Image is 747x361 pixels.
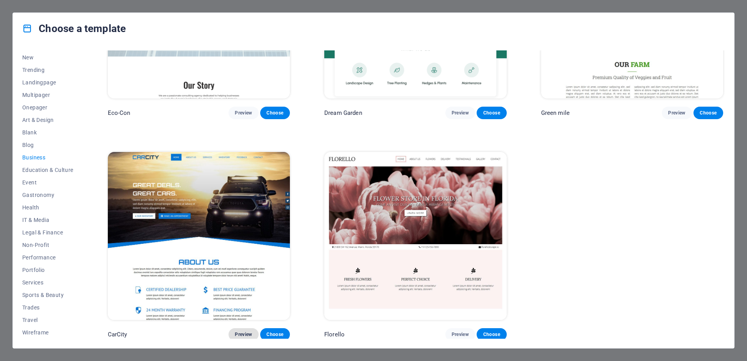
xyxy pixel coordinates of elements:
span: Choose [266,110,284,116]
span: Art & Design [22,117,73,123]
button: Legal & Finance [22,226,73,239]
button: Event [22,176,73,189]
span: Blog [22,142,73,148]
button: Art & Design [22,114,73,126]
span: Choose [483,110,500,116]
span: Onepager [22,104,73,111]
span: Landingpage [22,79,73,86]
span: Education & Culture [22,167,73,173]
button: Choose [693,107,723,119]
button: Preview [229,107,258,119]
button: Non-Profit [22,239,73,251]
button: Multipager [22,89,73,101]
button: Performance [22,251,73,264]
button: Business [22,151,73,164]
span: IT & Media [22,217,73,223]
button: Health [22,201,73,214]
span: Gastronomy [22,192,73,198]
span: Trending [22,67,73,73]
span: Legal & Finance [22,229,73,236]
button: IT & Media [22,214,73,226]
p: Eco-Con [108,109,130,117]
span: Multipager [22,92,73,98]
span: Preview [452,110,469,116]
span: Services [22,279,73,286]
span: Preview [235,331,252,338]
button: Preview [445,328,475,341]
button: Choose [477,107,506,119]
button: Portfolio [22,264,73,276]
span: Event [22,179,73,186]
span: Non-Profit [22,242,73,248]
span: Sports & Beauty [22,292,73,298]
span: Choose [266,331,284,338]
button: Preview [229,328,258,341]
button: Blog [22,139,73,151]
button: Landingpage [22,76,73,89]
button: Services [22,276,73,289]
button: Sports & Beauty [22,289,73,301]
span: Business [22,154,73,161]
span: Wireframe [22,329,73,336]
span: Choose [483,331,500,338]
span: Performance [22,254,73,261]
button: New [22,51,73,64]
img: CarCity [108,152,290,320]
h4: Choose a template [22,22,126,35]
span: Blank [22,129,73,136]
button: Wireframe [22,326,73,339]
button: Choose [260,328,290,341]
button: Onepager [22,101,73,114]
button: Choose [260,107,290,119]
button: Gastronomy [22,189,73,201]
p: Florello [324,331,345,338]
button: Education & Culture [22,164,73,176]
p: Green mile [541,109,570,117]
button: Travel [22,314,73,326]
p: CarCity [108,331,127,338]
span: Preview [452,331,469,338]
span: Trades [22,304,73,311]
img: Florello [324,152,506,320]
p: Dream Garden [324,109,362,117]
span: Preview [235,110,252,116]
span: Travel [22,317,73,323]
span: Health [22,204,73,211]
button: Preview [445,107,475,119]
button: Trades [22,301,73,314]
span: Preview [668,110,685,116]
button: Blank [22,126,73,139]
button: Trending [22,64,73,76]
span: Portfolio [22,267,73,273]
button: Choose [477,328,506,341]
span: New [22,54,73,61]
button: Preview [662,107,692,119]
span: Choose [700,110,717,116]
